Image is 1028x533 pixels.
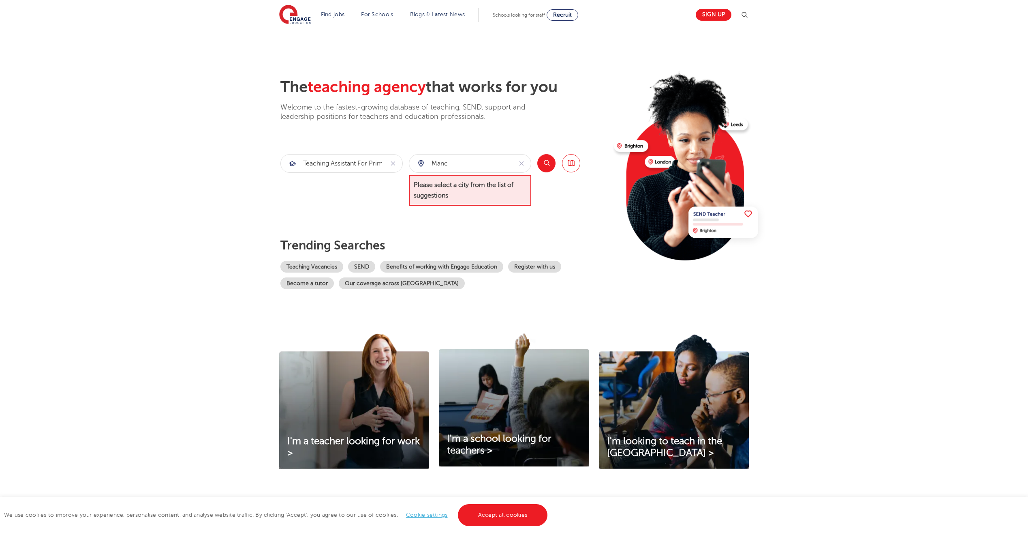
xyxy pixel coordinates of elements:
[410,11,465,17] a: Blogs & Latest News
[280,277,334,289] a: Become a tutor
[281,155,384,172] input: Submit
[447,433,551,456] span: I'm a school looking for teachers >
[287,436,420,458] span: I'm a teacher looking for work >
[384,155,402,172] button: Clear
[537,154,556,172] button: Search
[279,333,429,469] img: I'm a teacher looking for work
[280,238,607,253] p: Trending searches
[508,261,561,273] a: Register with us
[458,504,548,526] a: Accept all cookies
[547,9,578,21] a: Recruit
[439,433,589,457] a: I'm a school looking for teachers >
[409,154,531,173] div: Submit
[308,78,426,96] span: teaching agency
[339,277,465,289] a: Our coverage across [GEOGRAPHIC_DATA]
[696,9,731,21] a: Sign up
[280,103,548,122] p: Welcome to the fastest-growing database of teaching, SEND, support and leadership positions for t...
[279,5,311,25] img: Engage Education
[280,78,607,97] h2: The that works for you
[599,333,749,469] img: I'm looking to teach in the UK
[380,261,503,273] a: Benefits of working with Engage Education
[512,155,531,172] button: Clear
[409,155,512,172] input: Submit
[280,261,343,273] a: Teaching Vacancies
[599,436,749,459] a: I'm looking to teach in the [GEOGRAPHIC_DATA] >
[361,11,393,17] a: For Schools
[406,512,448,518] a: Cookie settings
[607,436,722,458] span: I'm looking to teach in the [GEOGRAPHIC_DATA] >
[553,12,572,18] span: Recruit
[279,436,429,459] a: I'm a teacher looking for work >
[321,11,345,17] a: Find jobs
[280,154,403,173] div: Submit
[409,175,531,206] span: Please select a city from the list of suggestions
[4,512,549,518] span: We use cookies to improve your experience, personalise content, and analyse website traffic. By c...
[348,261,375,273] a: SEND
[439,333,589,466] img: I'm a school looking for teachers
[493,12,545,18] span: Schools looking for staff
